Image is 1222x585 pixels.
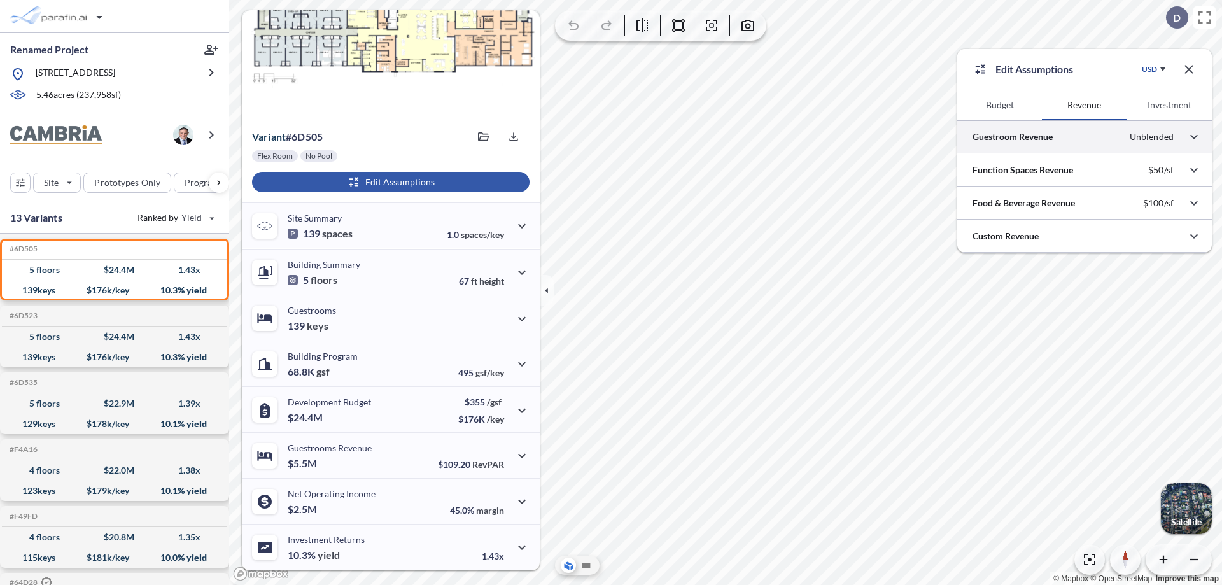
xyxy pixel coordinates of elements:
button: Edit Assumptions [252,172,530,192]
p: 495 [458,367,504,378]
span: gsf/key [475,367,504,378]
span: keys [307,320,328,332]
p: 5.46 acres ( 237,958 sf) [36,88,121,102]
button: Revenue [1042,90,1127,120]
p: 10.3% [288,549,340,561]
p: 139 [288,227,353,240]
p: Custom Revenue [973,230,1039,243]
span: height [479,276,504,286]
span: gsf [316,365,330,378]
h5: Click to copy the code [7,244,38,253]
button: Ranked by Yield [127,208,223,228]
p: Renamed Project [10,43,88,57]
span: RevPAR [472,459,504,470]
p: Satellite [1171,517,1202,527]
p: Prototypes Only [94,176,160,189]
h5: Click to copy the code [7,378,38,387]
p: $109.20 [438,459,504,470]
span: Yield [181,211,202,224]
p: Guestrooms Revenue [288,442,372,453]
h5: Click to copy the code [7,445,38,454]
img: user logo [173,125,193,145]
p: Program [185,176,220,189]
p: 5 [288,274,337,286]
span: margin [476,505,504,516]
a: OpenStreetMap [1090,574,1152,583]
p: Function Spaces Revenue [973,164,1073,176]
span: /key [487,414,504,425]
p: Food & Beverage Revenue [973,197,1075,209]
span: yield [318,549,340,561]
span: floors [311,274,337,286]
span: ft [471,276,477,286]
p: 67 [459,276,504,286]
button: Site Plan [579,558,594,573]
a: Improve this map [1156,574,1219,583]
p: # 6d505 [252,130,323,143]
p: Investment Returns [288,534,365,545]
p: $2.5M [288,503,319,516]
button: Site [33,173,81,193]
p: 68.8K [288,365,330,378]
a: Mapbox homepage [233,567,289,581]
p: Development Budget [288,397,371,407]
p: Building Summary [288,259,360,270]
p: 45.0% [450,505,504,516]
p: Flex Room [257,151,293,161]
p: 13 Variants [10,210,62,225]
button: Investment [1127,90,1212,120]
button: Prototypes Only [83,173,171,193]
button: Budget [957,90,1042,120]
button: Program [174,173,242,193]
p: Site [44,176,59,189]
p: No Pool [305,151,332,161]
p: 1.43x [482,551,504,561]
p: 1.0 [447,229,504,240]
p: $50/sf [1148,164,1174,176]
p: $24.4M [288,411,325,424]
span: spaces [322,227,353,240]
p: Building Program [288,351,358,362]
span: Variant [252,130,286,143]
p: $5.5M [288,457,319,470]
button: Switcher ImageSatellite [1161,483,1212,534]
span: spaces/key [461,229,504,240]
p: Edit Assumptions [995,62,1073,77]
p: $355 [458,397,504,407]
h5: Click to copy the code [7,512,38,521]
p: D [1173,12,1181,24]
p: Site Summary [288,213,342,223]
p: $100/sf [1143,197,1174,209]
div: USD [1142,64,1157,74]
p: Guestrooms [288,305,336,316]
img: BrandImage [10,125,102,145]
p: $176K [458,414,504,425]
p: Net Operating Income [288,488,376,499]
p: 139 [288,320,328,332]
img: Switcher Image [1161,483,1212,534]
h5: Click to copy the code [7,311,38,320]
button: Aerial View [561,558,576,573]
span: /gsf [487,397,502,407]
a: Mapbox [1053,574,1088,583]
p: [STREET_ADDRESS] [36,66,115,82]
